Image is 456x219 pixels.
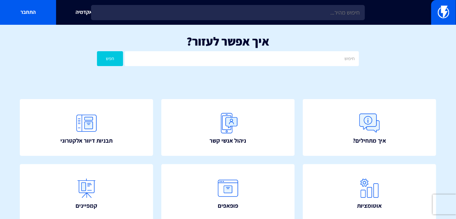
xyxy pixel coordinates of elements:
h1: איך אפשר לעזור? [10,35,446,48]
span: פופאפים [218,201,238,210]
span: אוטומציות [357,201,382,210]
span: איך מתחילים? [353,136,386,145]
span: תבניות דיוור אלקטרוני [60,136,113,145]
a: ניהול אנשי קשר [161,99,295,156]
span: ניהול אנשי קשר [210,136,246,145]
span: קמפיינים [76,201,97,210]
a: תבניות דיוור אלקטרוני [20,99,153,156]
input: חיפוש מהיר... [91,5,365,20]
input: חיפוש [125,51,359,66]
a: איך מתחילים? [303,99,436,156]
button: חפש [97,51,123,66]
